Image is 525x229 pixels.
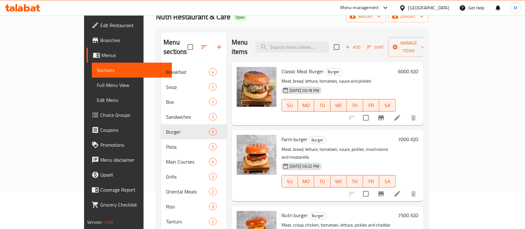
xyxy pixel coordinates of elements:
[363,175,379,188] button: FR
[398,211,419,220] h6: 7500 IQD
[209,143,217,150] div: items
[87,182,172,197] a: Coverage Report
[388,37,430,57] button: Manage items
[341,4,379,12] div: Menu-management
[309,136,326,144] div: Burger
[87,107,172,122] a: Choice Groups
[233,14,247,21] div: Open
[87,167,172,182] a: Upsell
[366,177,377,186] span: FR
[233,15,247,20] span: Open
[100,186,167,193] span: Coverage Report
[163,38,187,56] h2: Menu sections
[359,111,372,124] span: Select to update
[209,144,216,150] span: 5
[255,42,329,53] input: search
[382,177,393,186] span: SA
[87,218,102,226] span: Version:
[209,68,217,76] div: items
[317,101,328,110] span: TU
[398,135,419,144] h6: 7000 IQD
[166,203,209,210] span: Rizo
[287,163,322,169] span: [DATE] 03:22 PM
[393,13,423,21] span: export
[343,42,363,52] span: Add item
[281,99,298,112] button: SU
[284,177,296,186] span: SU
[209,203,217,210] div: items
[97,81,167,89] span: Full Menu View
[161,94,227,109] div: Box1
[104,218,113,226] span: 1.0.0
[366,101,377,110] span: FR
[212,40,227,55] button: Add section
[298,175,314,188] button: MO
[161,124,227,139] div: Burger5
[367,44,384,51] span: Sort
[166,98,209,106] span: Box
[161,184,227,199] div: Oriental Meals2
[100,21,167,29] span: Edit Restaurant
[374,186,389,201] button: Branch-specific-item
[347,99,363,112] button: TH
[388,11,428,22] button: export
[87,152,172,167] a: Menu disclaimer
[209,69,216,75] span: 4
[92,78,172,93] a: Full Menu View
[374,110,389,125] button: Branch-specific-item
[314,175,330,188] button: TU
[87,33,172,48] a: Branches
[92,93,172,107] a: Edit Menu
[166,68,209,76] div: Breakfast
[349,177,361,186] span: TH
[100,156,167,164] span: Menu disclaimer
[394,190,401,198] a: Edit menu item
[161,139,227,154] div: Pizza5
[408,4,449,11] div: [GEOGRAPHIC_DATA]
[281,146,396,161] p: Meat, bread, lettuce, tomatoes, sauce, pickles, mushrooms and mozzarella
[330,41,343,54] span: Select section
[281,67,324,76] span: Classic Meat Burger
[237,135,277,175] img: Farm burger
[166,113,209,121] span: Sandwiches
[161,109,227,124] div: Sandwiches2
[333,177,344,186] span: WE
[184,41,197,54] span: Select all sections
[209,128,217,136] div: items
[281,175,298,188] button: SU
[298,99,314,112] button: MO
[398,67,419,76] h6: 6000 IQD
[209,218,217,225] div: items
[209,188,217,195] div: items
[87,122,172,137] a: Coupons
[394,114,401,122] a: Edit menu item
[161,64,227,79] div: Breakfast4
[317,177,328,186] span: TU
[281,77,396,85] p: Meat, bread, lettuce, tomatoes, sauce and pickled
[161,199,227,214] div: Rizo3
[87,137,172,152] a: Promotions
[347,175,363,188] button: TH
[514,4,518,11] span: M
[209,173,217,180] div: items
[166,218,209,225] div: Tantuni
[166,173,209,180] div: Grills
[363,99,379,112] button: FR
[333,101,344,110] span: WE
[166,158,209,165] span: Main Courses
[331,175,347,188] button: WE
[166,83,209,91] span: Soup
[343,42,363,52] button: Add
[161,214,227,229] div: Tantuni2
[97,66,167,74] span: Sections
[382,101,393,110] span: SA
[351,13,381,21] span: import
[166,188,209,195] span: Oriental Meals
[309,212,326,219] span: Burger
[166,128,209,136] div: Burger
[156,10,230,24] span: Nutri Restaurant & Cafe
[209,174,216,180] span: 3
[102,51,167,59] span: Menus
[237,67,277,107] img: Classic Meat Burger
